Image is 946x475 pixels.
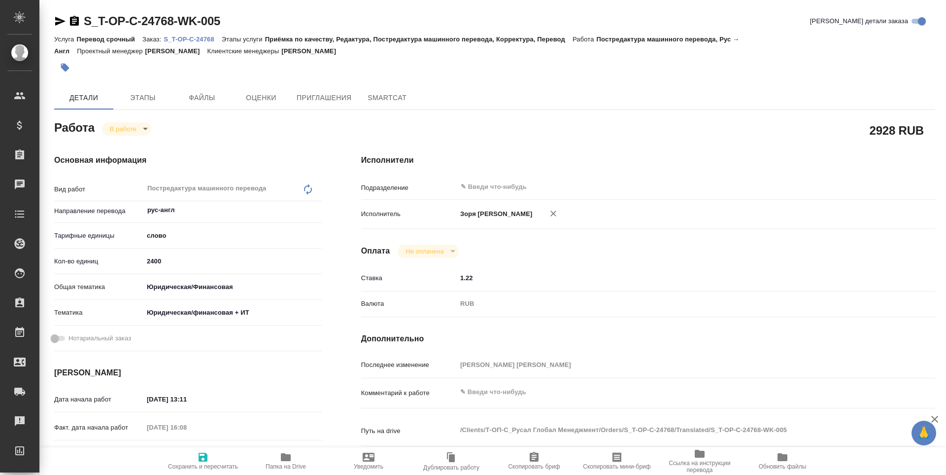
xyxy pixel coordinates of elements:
p: Проектный менеджер [77,47,145,55]
p: Последнее изменение [361,360,457,370]
p: Валюта [361,299,457,309]
a: S_T-OP-C-24768-WK-005 [84,14,220,28]
input: ✎ Введи что-нибудь [457,271,887,285]
span: Обновить файлы [759,463,807,470]
p: Ставка [361,273,457,283]
span: Скопировать бриф [508,463,560,470]
button: Ссылка на инструкции перевода [658,447,741,475]
h2: 2928 RUB [870,122,924,139]
p: Клиентские менеджеры [207,47,282,55]
button: Папка на Drive [244,447,327,475]
button: Уведомить [327,447,410,475]
p: Этапы услуги [222,36,265,43]
span: Оценки [237,92,285,104]
p: Направление перевода [54,206,143,216]
div: RUB [457,295,887,312]
span: 🙏 [915,423,932,443]
button: Не оплачена [403,247,446,256]
span: Уведомить [354,463,383,470]
button: Скопировать ссылку для ЯМессенджера [54,15,66,27]
div: Юридическая/финансовая + ИТ [143,304,322,321]
div: Юридическая/Финансовая [143,279,322,295]
div: В работе [398,245,458,258]
div: слово [143,227,322,244]
span: SmartCat [364,92,411,104]
button: Скопировать ссылку [68,15,80,27]
button: В работе [107,125,139,133]
textarea: /Clients/Т-ОП-С_Русал Глобал Менеджмент/Orders/S_T-OP-C-24768/Translated/S_T-OP-C-24768-WK-005 [457,422,887,438]
input: ✎ Введи что-нибудь [143,446,230,460]
button: Скопировать мини-бриф [575,447,658,475]
p: Вид работ [54,184,143,194]
a: S_T-OP-C-24768 [164,35,221,43]
button: Скопировать бриф [493,447,575,475]
span: Детали [60,92,107,104]
input: ✎ Введи что-нибудь [460,181,851,193]
button: Дублировать работу [410,447,493,475]
p: Тематика [54,308,143,318]
button: Добавить тэг [54,57,76,78]
span: Сохранить и пересчитать [168,463,238,470]
button: 🙏 [912,421,936,445]
span: Ссылка на инструкции перевода [664,460,735,474]
span: Нотариальный заказ [68,333,131,343]
p: Факт. дата начала работ [54,423,143,433]
h2: Работа [54,118,95,136]
p: Тарифные единицы [54,231,143,241]
p: Путь на drive [361,426,457,436]
span: Этапы [119,92,167,104]
input: ✎ Введи что-нибудь [143,392,230,406]
button: Open [882,186,884,188]
button: Open [316,209,318,211]
p: Комментарий к работе [361,388,457,398]
input: Пустое поле [143,420,230,435]
p: Работа [573,36,597,43]
div: В работе [102,122,151,136]
span: Скопировать мини-бриф [583,463,650,470]
input: ✎ Введи что-нибудь [143,254,322,268]
h4: Основная информация [54,154,322,166]
span: Дублировать работу [423,464,479,471]
p: Перевод срочный [76,36,142,43]
span: Папка на Drive [266,463,306,470]
p: [PERSON_NAME] [145,47,207,55]
p: Услуга [54,36,76,43]
span: Файлы [178,92,226,104]
span: [PERSON_NAME] детали заказа [810,16,908,26]
h4: Исполнители [361,154,935,166]
button: Сохранить и пересчитать [162,447,244,475]
p: Дата начала работ [54,395,143,404]
p: Кол-во единиц [54,256,143,266]
p: S_T-OP-C-24768 [164,36,221,43]
button: Удалить исполнителя [542,203,564,224]
input: Пустое поле [457,358,887,372]
p: Приёмка по качеству, Редактура, Постредактура машинного перевода, Корректура, Перевод [265,36,573,43]
p: Исполнитель [361,209,457,219]
span: Приглашения [297,92,352,104]
h4: Оплата [361,245,390,257]
h4: [PERSON_NAME] [54,367,322,379]
p: [PERSON_NAME] [281,47,343,55]
button: Обновить файлы [741,447,824,475]
p: Общая тематика [54,282,143,292]
p: Подразделение [361,183,457,193]
p: Заказ: [142,36,164,43]
p: Зоря [PERSON_NAME] [457,209,533,219]
h4: Дополнительно [361,333,935,345]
